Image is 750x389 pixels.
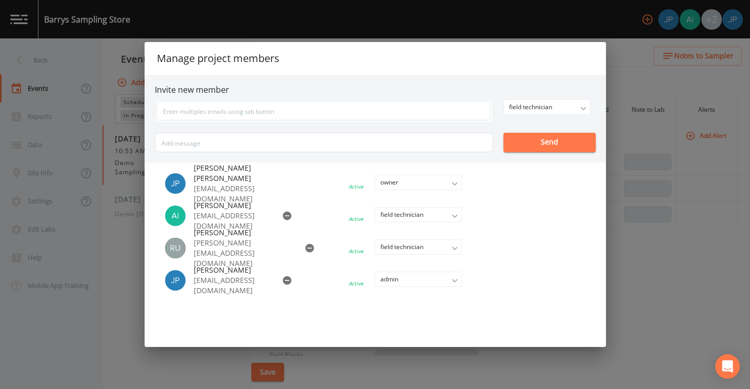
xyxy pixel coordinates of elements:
img: a5c06d64ce99e847b6841ccd0307af82 [165,238,186,258]
span: [PERSON_NAME] [194,200,270,211]
img: 41241ef155101aa6d92a04480b0d0000 [165,173,186,194]
input: Add message [155,133,493,152]
div: Aidan Gollan [165,206,194,226]
button: Send [503,133,596,152]
input: Enter multiples emails using tab button [156,101,491,120]
div: Active [349,183,363,190]
p: [EMAIL_ADDRESS][DOMAIN_NAME] [194,183,270,204]
h2: Manage project members [145,42,606,75]
div: Russell Schindler [165,238,194,258]
h6: Invite new member [155,85,596,95]
img: f9ea831b4c64ae7f91f08e4d0d6babd4 [165,270,186,291]
div: field technician [504,100,590,114]
div: Joshua gere Paul [165,173,194,194]
div: owner [375,175,461,190]
p: [EMAIL_ADDRESS][DOMAIN_NAME] [194,211,270,231]
div: Open Intercom Messenger [715,354,740,379]
span: [PERSON_NAME] [194,265,270,275]
p: [EMAIL_ADDRESS][DOMAIN_NAME] [194,275,270,296]
p: [PERSON_NAME][EMAIL_ADDRESS][DOMAIN_NAME] [194,238,292,269]
div: Joshua Paul [165,270,194,291]
img: dce37efa68533220f0c19127b9b5854f [165,206,186,226]
span: [PERSON_NAME] [194,228,292,238]
span: [PERSON_NAME] [PERSON_NAME] [194,163,270,183]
